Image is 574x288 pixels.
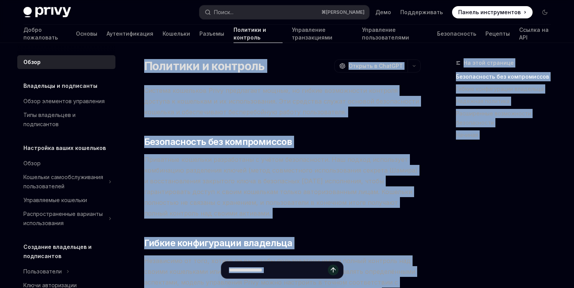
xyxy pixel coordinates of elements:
font: Система кошельков Privy предлагает мощные, но гибкие возможности контроля доступа к кошелькам и и... [144,87,419,116]
a: Панель инструментов [452,6,533,18]
font: ⌘ [321,9,326,15]
font: Управление пользователями [362,26,409,41]
font: Обзор элементов управления [23,98,105,104]
a: Гибкие конфигурации владельца [456,83,557,95]
font: Кошельки самообслуживания пользователей [23,174,103,189]
a: Поддерживать [400,8,443,16]
font: Поддерживать [400,9,443,15]
font: Управление транзакциями [292,26,332,41]
a: Безопасность [437,25,476,43]
font: Настройка ваших кошельков [23,145,106,151]
a: Обзор [17,156,115,170]
font: Управляемые кошельки [23,197,87,203]
font: Демо [375,9,391,15]
button: Открыть в ChatGPT [334,59,408,72]
font: Гибкие конфигурации владельца [144,237,293,249]
font: Распространенные варианты использования [23,211,103,226]
a: Демо [375,8,391,16]
font: Разъемы [199,30,224,37]
font: Кошельки [163,30,190,37]
font: Пользователи [23,268,62,275]
font: Ссылка на API [519,26,549,41]
a: Ссылка на API [519,25,551,43]
font: Рецепты [485,30,510,37]
a: Рецепты [485,25,510,43]
a: Надежная политика [456,95,557,107]
a: Типы владельцев и подписантов [17,108,115,131]
a: Расширенные возможности безопасности [456,107,557,129]
font: Безопасность без компромиссов [144,136,292,147]
font: Аутентификация [107,30,153,37]
font: Приватные кошельки разработаны с учётом безопасности. Наш подход использует комбинацию разделения... [144,156,418,217]
a: Аутентификация [107,25,153,43]
button: Отправить сообщение [328,265,339,275]
font: Добро пожаловать [23,26,58,41]
font: Типы владельцев и подписантов [23,112,76,127]
font: Основы [76,30,97,37]
font: Надежная политика [456,98,510,104]
font: Безопасность без компромиссов [456,73,549,80]
a: Управление пользователями [362,25,428,43]
a: Разъемы [199,25,224,43]
font: Политики и контроль [144,59,265,73]
a: Управляемые кошельки [17,193,115,207]
font: Открыть в ChatGPT [349,63,403,69]
a: Добро пожаловать [23,25,67,43]
button: Поиск...⌘[PERSON_NAME] [199,5,369,19]
font: [PERSON_NAME] [326,9,365,15]
img: темный логотип [23,7,71,18]
font: Панель инструментов [458,9,521,15]
font: Начиная [456,132,478,138]
font: Безопасность [437,30,476,37]
font: На этой странице [464,59,514,66]
a: Основы [76,25,97,43]
a: Кошельки [163,25,190,43]
font: Поиск... [214,9,234,15]
a: Политики и контроль [234,25,282,43]
a: Обзор [17,55,115,69]
a: Безопасность без компромиссов [456,71,557,83]
a: Обзор элементов управления [17,94,115,108]
font: Владельцы и подписанты [23,82,97,89]
a: Начиная [456,129,557,141]
button: Включить темный режим [539,6,551,18]
font: Обзор [23,160,41,166]
a: Управление транзакциями [292,25,353,43]
font: Гибкие конфигурации владельца [456,86,544,92]
font: Расширенные возможности безопасности [456,110,531,126]
font: Создание владельцев и подписантов [23,244,92,259]
font: Обзор [23,59,41,65]
font: Политики и контроль [234,26,266,41]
